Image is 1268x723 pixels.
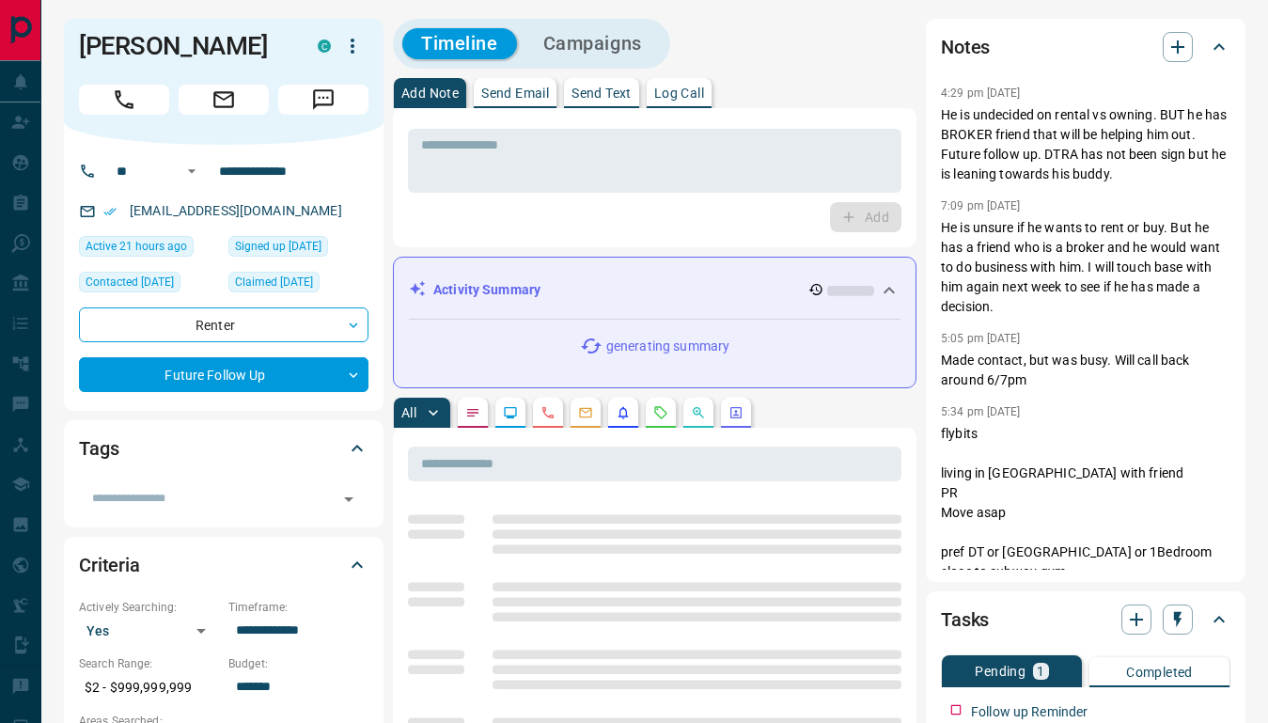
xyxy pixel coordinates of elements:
[941,424,1230,602] p: flybits living in [GEOGRAPHIC_DATA] with friend PR Move asap pref DT or [GEOGRAPHIC_DATA] or 1Bed...
[235,273,313,291] span: Claimed [DATE]
[79,85,169,115] span: Call
[971,702,1088,722] p: Follow up Reminder
[401,406,416,419] p: All
[86,273,174,291] span: Contacted [DATE]
[180,160,203,182] button: Open
[975,665,1025,678] p: Pending
[728,405,744,420] svg: Agent Actions
[941,105,1230,184] p: He is undecided on rental vs owning. BUT he has BROKER friend that will be helping him out. Futur...
[79,616,219,646] div: Yes
[571,86,632,100] p: Send Text
[79,433,118,464] h2: Tags
[941,199,1021,212] p: 7:09 pm [DATE]
[79,307,368,342] div: Renter
[409,273,900,307] div: Activity Summary
[433,280,540,300] p: Activity Summary
[691,405,706,420] svg: Opportunities
[1126,666,1193,679] p: Completed
[130,203,342,218] a: [EMAIL_ADDRESS][DOMAIN_NAME]
[79,236,219,262] div: Tue Oct 14 2025
[79,599,219,616] p: Actively Searching:
[228,236,368,262] div: Mon Oct 18 2021
[654,86,704,100] p: Log Call
[606,337,729,356] p: generating summary
[941,605,989,635] h2: Tasks
[465,405,480,420] svg: Notes
[941,351,1230,390] p: Made contact, but was busy. Will call back around 6/7pm
[524,28,661,59] button: Campaigns
[79,672,219,703] p: $2 - $999,999,999
[103,205,117,218] svg: Email Verified
[401,86,459,100] p: Add Note
[79,31,290,61] h1: [PERSON_NAME]
[941,24,1230,70] div: Notes
[179,85,269,115] span: Email
[653,405,668,420] svg: Requests
[228,599,368,616] p: Timeframe:
[79,542,368,588] div: Criteria
[402,28,517,59] button: Timeline
[616,405,631,420] svg: Listing Alerts
[228,272,368,298] div: Mon Sep 15 2025
[86,237,187,256] span: Active 21 hours ago
[278,85,368,115] span: Message
[79,550,140,580] h2: Criteria
[941,218,1230,317] p: He is unsure if he wants to rent or buy. But he has a friend who is a broker and he would want to...
[941,32,990,62] h2: Notes
[941,405,1021,418] p: 5:34 pm [DATE]
[503,405,518,420] svg: Lead Browsing Activity
[228,655,368,672] p: Budget:
[540,405,556,420] svg: Calls
[941,86,1021,100] p: 4:29 pm [DATE]
[79,426,368,471] div: Tags
[235,237,321,256] span: Signed up [DATE]
[318,39,331,53] div: condos.ca
[79,357,368,392] div: Future Follow Up
[79,655,219,672] p: Search Range:
[481,86,549,100] p: Send Email
[1037,665,1044,678] p: 1
[79,272,219,298] div: Tue Sep 23 2025
[578,405,593,420] svg: Emails
[336,486,362,512] button: Open
[941,332,1021,345] p: 5:05 pm [DATE]
[941,597,1230,642] div: Tasks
